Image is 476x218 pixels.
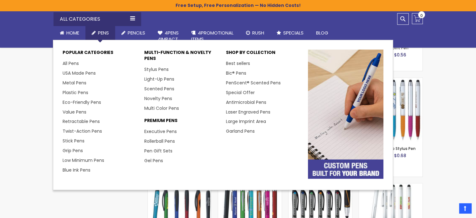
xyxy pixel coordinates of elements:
[63,50,138,59] p: Popular Categories
[252,29,264,36] span: Rush
[226,109,270,115] a: Laser Engraved Pens
[394,152,406,159] span: $0.68
[63,147,83,154] a: Grip Pens
[191,29,233,42] span: 4PROMOTIONAL ITEMS
[185,26,240,46] a: 4PROMOTIONALITEMS
[226,128,255,134] a: Garland Pens
[144,66,169,72] a: Stylus Pens
[63,128,102,134] a: Twist-Action Pens
[85,26,115,40] a: Pens
[63,157,104,163] a: Low Minimum Pens
[63,70,96,76] a: USA Made Pens
[54,26,85,40] a: Home
[66,29,79,36] span: Home
[316,29,328,36] span: Blog
[63,138,84,144] a: Stick Pens
[144,148,172,154] a: Pen Gift Sets
[310,26,335,40] a: Blog
[151,26,185,46] a: 4Pens4impact
[54,12,141,26] div: All Categories
[412,13,423,24] a: 0
[226,60,250,66] a: Best sellers
[394,52,406,58] span: $0.56
[63,99,101,105] a: Eco-Friendly Pens
[115,26,151,40] a: Pencils
[226,89,255,96] a: Special Offer
[420,13,423,19] span: 0
[128,29,145,36] span: Pencils
[226,80,281,86] a: PenScent® Scented Pens
[63,80,86,86] a: Metal Pens
[226,70,246,76] a: Bic® Pens
[158,29,179,42] span: 4Pens 4impact
[144,118,220,127] p: Premium Pens
[144,95,172,102] a: Novelty Pens
[144,86,174,92] a: Scented Pens
[226,50,301,59] p: Shop By Collection
[424,201,476,218] iframe: Google Customer Reviews
[226,118,266,125] a: Large Imprint Area
[63,60,79,66] a: All Pens
[144,105,179,111] a: Multi Color Pens
[98,29,109,36] span: Pens
[144,50,220,65] p: Multi-Function & Novelty Pens
[144,138,175,144] a: Rollerball Pens
[283,29,304,36] span: Specials
[240,26,270,40] a: Rush
[63,167,90,173] a: Blue Ink Pens
[144,128,177,135] a: Executive Pens
[144,157,163,164] a: Gel Pens
[63,109,86,115] a: Value Pens
[226,99,266,105] a: Antimicrobial Pens
[308,50,383,178] img: custom-pens
[63,89,88,96] a: Plastic Pens
[270,26,310,40] a: Specials
[144,76,174,82] a: Light-Up Pens
[63,118,100,125] a: Retractable Pens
